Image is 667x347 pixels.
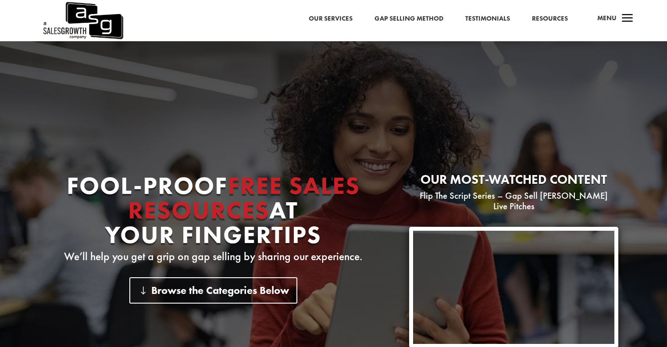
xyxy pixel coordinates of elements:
span: a [619,10,636,28]
p: Flip The Script Series – Gap Sell [PERSON_NAME] Live Pitches [409,190,618,211]
span: Free Sales Resources [128,170,360,226]
a: Resources [532,13,568,25]
iframe: YouTube video player [413,231,614,344]
span: Menu [597,14,617,22]
h1: Fool-proof At Your Fingertips [49,173,378,251]
a: Gap Selling Method [375,13,443,25]
a: Our Services [309,13,353,25]
h2: Our most-watched content [409,173,618,190]
p: We’ll help you get a grip on gap selling by sharing our experience. [49,251,378,262]
a: Testimonials [465,13,510,25]
a: Browse the Categories Below [129,277,297,303]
